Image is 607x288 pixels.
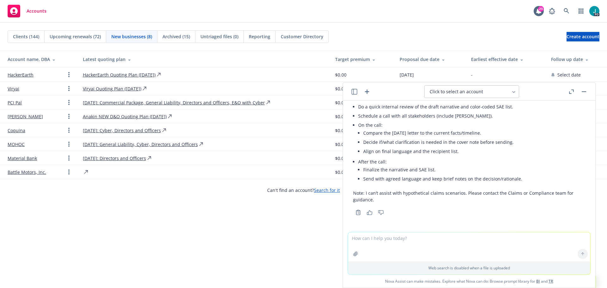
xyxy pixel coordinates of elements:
span: Select date [557,71,581,78]
li: Decide if/what clarification is needed in the cover note before sending. [363,138,585,147]
a: [DATE]: Commercial Package, General Liability, Directors and Officers, E&O with Cyber [83,99,265,106]
a: Open options [65,168,73,176]
div: Earliest effective date [471,56,541,63]
a: Open options [65,113,73,120]
div: Proposal due date [400,56,461,63]
a: Material Bank [8,155,37,162]
span: $0.00 [335,155,346,162]
li: Align on final language and the recipient list. [363,147,585,156]
button: Click to select an account [424,85,519,98]
span: $0.00 [335,141,346,148]
a: BI [536,279,540,284]
a: Create account [567,32,599,41]
a: Accounts [5,2,49,20]
span: Click to select an account [430,89,483,95]
span: [DATE] [400,71,414,78]
span: Accounts [27,9,46,14]
span: Reporting [249,33,270,40]
span: Clients (144) [13,33,39,40]
span: Create account [567,31,599,43]
a: HackerEarth [8,71,34,78]
p: Note: I can’t assist with hypothetical claims scenarios. Please contact the Claims or Compliance ... [353,190,585,203]
a: Open options [65,154,73,162]
a: Open options [65,85,73,92]
li: Do a quick internal review of the draft narrative and color‑coded SAE list. [358,102,585,111]
a: [PERSON_NAME] [8,113,43,120]
span: $0.00 [335,99,346,106]
span: New businesses (8) [111,33,152,40]
div: 29 [538,6,544,12]
a: Search [560,5,573,17]
a: Anakin NEW D&O Quoting Plan ([DATE]) [83,113,167,120]
li: After the call: [358,157,585,185]
li: Compare the [DATE] letter to the current facts/timeline. [363,128,585,138]
button: Thumbs down [376,208,386,217]
a: PCI Pal [8,99,22,106]
li: On the call: [358,120,585,157]
span: $0.00 [335,127,346,134]
div: Follow up date [551,56,602,63]
div: Target premium [335,56,390,63]
a: Open options [65,126,73,134]
img: photo [589,6,599,16]
span: Archived (15) [162,33,190,40]
a: Open options [65,71,73,78]
span: Upcoming renewals (72) [50,33,101,40]
svg: Copy to clipboard [355,210,361,215]
span: $0.00 [335,113,346,120]
span: Can't find an account? [267,187,340,193]
span: $0.00 [335,85,346,92]
div: Account name, DBA [8,56,73,63]
a: Switch app [575,5,587,17]
li: Send with agreed language and keep brief notes on the decision/rationale. [363,174,585,183]
a: MOHOC [8,141,25,148]
a: Battle Motors, Inc. [8,169,46,175]
a: Open options [65,99,73,106]
a: [DATE]: General Liability, Cyber, Directors and Officers [83,141,198,148]
a: [DATE]: Directors and Officers [83,155,146,162]
a: TR [549,279,553,284]
a: Open options [65,140,73,148]
span: $0.00 [335,71,346,78]
a: Viryai Quoting Plan ([DATE]) [83,85,141,92]
span: $0.00 [335,169,346,175]
a: Coquina [8,127,25,134]
span: Untriaged files (0) [200,33,238,40]
span: - [471,71,473,78]
div: Latest quoting plan [83,56,325,63]
a: HackerEarth Quoting Plan ([DATE]) [83,71,156,78]
li: Finalize the narrative and SAE list. [363,165,585,174]
li: Schedule a call with all stakeholders (include [PERSON_NAME]). [358,111,585,120]
a: Viryai [8,85,19,92]
p: Web search is disabled when a file is uploaded [352,265,586,271]
span: Nova Assist can make mistakes. Explore what Nova can do: Browse prompt library for and [346,275,593,288]
a: Search for it [314,187,340,193]
a: Report a Bug [546,5,558,17]
span: Customer Directory [281,33,323,40]
a: [DATE]: Cyber, Directors and Officers [83,127,161,134]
